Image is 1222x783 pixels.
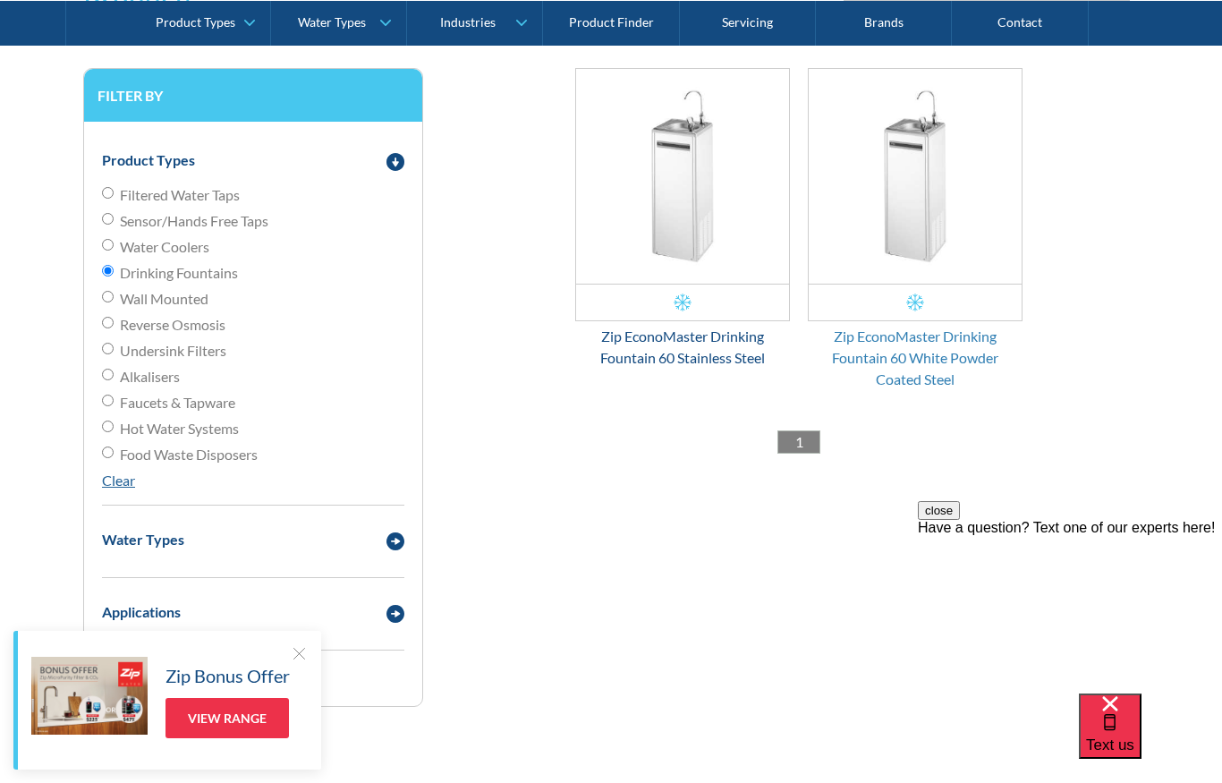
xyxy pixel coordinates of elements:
[102,265,114,277] input: Drinking Fountains
[575,68,790,369] a: Zip EconoMaster Drinking Fountain 60 Stainless SteelZip EconoMaster Drinking Fountain 60 Stainles...
[120,340,226,362] span: Undersink Filters
[102,291,114,302] input: Wall Mounted
[102,187,114,199] input: Filtered Water Taps
[102,472,135,489] a: Clear
[120,444,258,465] span: Food Waste Disposers
[165,698,289,738] a: View Range
[808,326,1023,390] div: Zip EconoMaster Drinking Fountain 60 White Powder Coated Steel
[459,430,1139,454] div: List
[102,447,114,458] input: Food Waste Disposers
[102,317,114,328] input: Reverse Osmosis
[120,288,208,310] span: Wall Mounted
[120,392,235,413] span: Faucets & Tapware
[575,326,790,369] div: Zip EconoMaster Drinking Fountain 60 Stainless Steel
[298,14,366,30] div: Water Types
[102,529,184,550] div: Water Types
[120,210,268,232] span: Sensor/Hands Free Taps
[120,262,238,284] span: Drinking Fountains
[102,601,181,623] div: Applications
[120,314,225,336] span: Reverse Osmosis
[808,68,1023,390] a: Zip EconoMaster Drinking Fountain 60 White Powder Coated SteelZip EconoMaster Drinking Fountain 6...
[120,418,239,439] span: Hot Water Systems
[120,366,180,387] span: Alkalisers
[120,184,240,206] span: Filtered Water Taps
[102,369,114,380] input: Alkalisers
[31,657,148,735] img: Zip Bonus Offer
[98,87,409,104] h3: Filter by
[576,69,789,284] img: Zip EconoMaster Drinking Fountain 60 Stainless Steel
[102,395,114,406] input: Faucets & Tapware
[102,213,114,225] input: Sensor/Hands Free Taps
[809,69,1022,284] img: Zip EconoMaster Drinking Fountain 60 White Powder Coated Steel
[102,149,195,171] div: Product Types
[156,14,235,30] div: Product Types
[440,14,496,30] div: Industries
[777,430,820,454] a: 1
[120,236,209,258] span: Water Coolers
[102,421,114,432] input: Hot Water Systems
[102,239,114,251] input: Water Coolers
[1079,694,1222,783] iframe: podium webchat widget bubble
[102,343,114,354] input: Undersink Filters
[165,662,290,689] h5: Zip Bonus Offer
[918,501,1222,716] iframe: podium webchat widget prompt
